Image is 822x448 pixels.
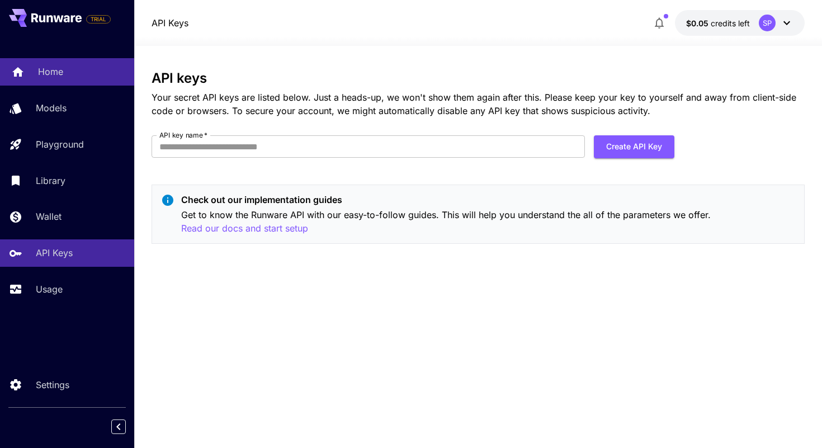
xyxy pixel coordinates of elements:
[86,12,111,26] span: Add your payment card to enable full platform functionality.
[152,16,188,30] a: API Keys
[120,417,134,437] div: Collapse sidebar
[152,16,188,30] nav: breadcrumb
[36,138,84,151] p: Playground
[711,18,750,28] span: credits left
[36,282,63,296] p: Usage
[759,15,776,31] div: SP
[36,174,65,187] p: Library
[181,221,308,235] button: Read our docs and start setup
[36,378,69,392] p: Settings
[152,91,805,117] p: Your secret API keys are listed below. Just a heads-up, we won't show them again after this. Plea...
[87,15,110,23] span: TRIAL
[159,130,207,140] label: API key name
[36,246,73,260] p: API Keys
[36,101,67,115] p: Models
[36,210,62,223] p: Wallet
[686,17,750,29] div: $0.05
[38,65,63,78] p: Home
[181,208,796,235] p: Get to know the Runware API with our easy-to-follow guides. This will help you understand the all...
[152,70,805,86] h3: API keys
[111,419,126,434] button: Collapse sidebar
[686,18,711,28] span: $0.05
[594,135,674,158] button: Create API Key
[675,10,805,36] button: $0.05SP
[181,193,796,206] p: Check out our implementation guides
